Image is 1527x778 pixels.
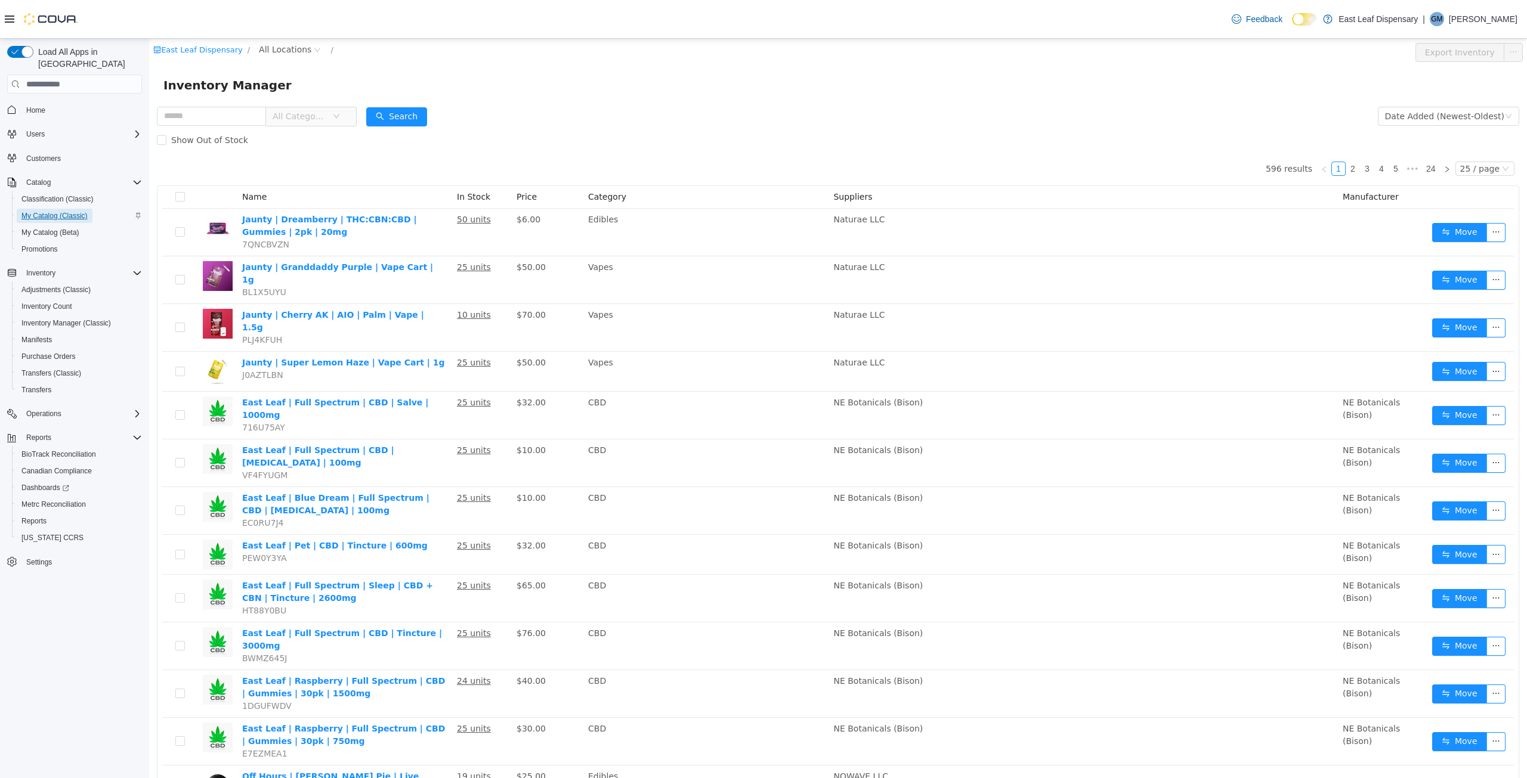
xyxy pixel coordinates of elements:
[367,224,397,233] span: $50.00
[21,516,47,526] span: Reports
[1266,4,1355,23] button: Export Inventory
[54,318,84,348] img: Jaunty | Super Lemon Haze | Vape Cart | 1g hero shot
[21,407,142,421] span: Operations
[1283,646,1338,665] button: icon: swapMove
[1194,637,1251,659] span: NE Botanicals (Bison)
[1211,123,1225,137] a: 3
[1337,693,1356,712] button: icon: ellipsis
[17,464,142,478] span: Canadian Compliance
[1283,598,1338,617] button: icon: swapMove
[93,615,138,624] span: BWMZ645J
[1294,127,1302,134] i: icon: right
[2,429,147,446] button: Reports
[21,102,142,117] span: Home
[93,685,296,707] a: East Leaf | Raspberry | Full Spectrum | CBD | Gummies | 30pk | 750mg
[123,72,178,83] span: All Categories
[1225,123,1239,137] li: 4
[1337,415,1356,434] button: icon: ellipsis
[93,153,118,163] span: Name
[684,271,735,281] span: Naturae LLC
[17,333,57,347] a: Manifests
[24,13,78,25] img: Cova
[17,225,142,240] span: My Catalog (Beta)
[1183,123,1196,137] a: 1
[1171,127,1179,134] i: icon: left
[21,483,69,492] span: Dashboards
[1254,123,1273,137] span: •••
[21,194,94,204] span: Classification (Classic)
[1337,367,1356,386] button: icon: ellipsis
[1117,123,1163,137] li: 596 results
[308,407,342,416] u: 25 units
[367,590,397,599] span: $76.00
[17,192,142,206] span: Classification (Classic)
[367,502,397,512] span: $32.00
[12,496,147,513] button: Metrc Reconciliation
[684,502,774,512] span: NE Botanicals (Bison)
[2,265,147,281] button: Inventory
[1337,184,1356,203] button: icon: ellipsis
[54,588,84,618] img: East Leaf | Full Spectrum | CBD | Tincture | 3000mg hero shot
[17,447,101,461] a: BioTrack Reconciliation
[1337,646,1356,665] button: icon: ellipsis
[93,479,134,489] span: EC0RU7J4
[17,514,142,528] span: Reports
[684,454,774,464] span: NE Botanicals (Bison)
[12,365,147,382] button: Transfers (Classic)
[93,542,284,564] a: East Leaf | Full Spectrum | Sleep | CBD + CBN | Tincture | 2600mg
[21,285,91,295] span: Adjustments (Classic)
[1194,542,1251,564] span: NE Botanicals (Bison)
[12,224,147,241] button: My Catalog (Beta)
[21,554,142,569] span: Settings
[17,383,56,397] a: Transfers
[93,224,284,246] a: Jaunty | Granddaddy Purple | Vape Cart | 1g
[434,727,679,774] td: Edibles
[684,153,723,163] span: Suppliers
[21,466,92,476] span: Canadian Compliance
[1227,7,1287,31] a: Feedback
[308,176,342,185] u: 50 units
[12,479,147,496] a: Dashboards
[21,266,60,280] button: Inventory
[93,201,140,210] span: 7QNCBVZN
[21,318,111,328] span: Inventory Manager (Classic)
[12,348,147,365] button: Purchase Orders
[1194,454,1251,476] span: NE Botanicals (Bison)
[1337,323,1356,342] button: icon: ellipsis
[2,174,147,191] button: Catalog
[21,266,142,280] span: Inventory
[684,685,774,695] span: NE Botanicals (Bison)
[1168,123,1182,137] li: Previous Page
[367,153,388,163] span: Price
[308,153,341,163] span: In Stock
[17,383,142,397] span: Transfers
[93,319,296,328] a: Jaunty | Super Lemon Haze | Vape Cart | 1g
[21,302,72,311] span: Inventory Count
[434,584,679,631] td: CBD
[17,242,63,256] a: Promotions
[17,366,86,380] a: Transfers (Classic)
[1283,280,1338,299] button: icon: swapMove
[1283,184,1338,203] button: icon: swapMove
[93,567,137,576] span: HT88Y0BU
[1311,123,1350,137] div: 25 / page
[1194,685,1251,707] span: NE Botanicals (Bison)
[14,37,150,56] span: Inventory Manager
[17,349,142,364] span: Purchase Orders
[54,453,84,483] img: East Leaf | Blue Dream | Full Spectrum | CBD | Lip Balm | 100mg hero shot
[684,590,774,599] span: NE Botanicals (Bison)
[367,407,397,416] span: $10.00
[1291,123,1305,137] li: Next Page
[21,127,142,141] span: Users
[1273,123,1291,137] li: 24
[1194,590,1251,612] span: NE Botanicals (Bison)
[1337,598,1356,617] button: icon: ellipsis
[308,590,342,599] u: 25 units
[54,501,84,531] img: East Leaf | Pet | CBD | Tincture | 600mg hero shot
[1283,463,1338,482] button: icon: swapMove
[17,209,142,223] span: My Catalog (Classic)
[1283,367,1338,386] button: icon: swapMove
[434,170,679,218] td: Edibles
[54,405,84,435] img: East Leaf | Full Spectrum | CBD | Lip Balm | 100mg hero shot
[434,218,679,265] td: Vapes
